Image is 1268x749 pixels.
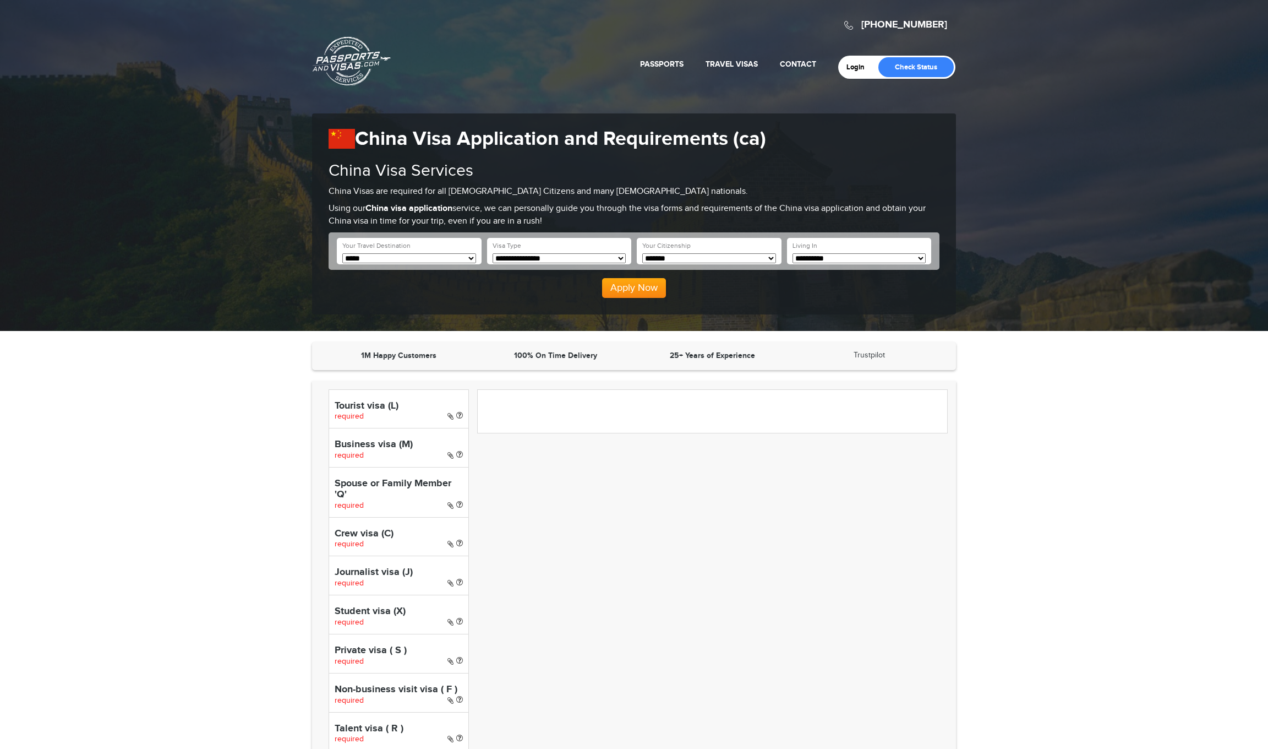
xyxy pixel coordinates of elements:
[313,36,391,86] a: Passports & [DOMAIN_NAME]
[861,19,947,31] a: [PHONE_NUMBER]
[335,529,463,540] h4: Crew visa (C)
[335,451,364,460] span: required
[342,241,411,251] label: Your Travel Destination
[792,241,817,251] label: Living In
[335,579,364,588] span: required
[335,645,463,656] h4: Private visa ( S )
[329,186,939,198] p: China Visas are required for all [DEMOGRAPHIC_DATA] Citizens and many [DEMOGRAPHIC_DATA] nationals.
[361,351,436,360] strong: 1M Happy Customers
[878,57,954,77] a: Check Status
[447,540,453,548] i: Paper Visa
[447,502,453,509] i: Paper Visa
[493,241,521,251] label: Visa Type
[447,579,453,587] i: Paper Visa
[854,351,885,360] a: Trustpilot
[514,351,597,360] strong: 100% On Time Delivery
[329,127,939,151] h1: China Visa Application and Requirements (ca)
[335,735,364,743] span: required
[335,412,364,421] span: required
[670,351,755,360] strong: 25+ Years of Experience
[640,59,684,69] a: Passports
[335,479,463,501] h4: Spouse or Family Member 'Q'
[706,59,758,69] a: Travel Visas
[447,618,453,626] i: Paper Visa
[780,59,816,69] a: Contact
[447,697,453,704] i: Paper Visa
[329,162,939,180] h2: China Visa Services
[447,413,453,420] i: Paper Visa
[335,657,364,666] span: required
[447,452,453,459] i: Paper Visa
[365,203,452,214] strong: China visa application
[335,501,364,510] span: required
[846,63,872,72] a: Login
[335,696,364,705] span: required
[335,401,463,412] h4: Tourist visa (L)
[335,540,364,549] span: required
[335,724,463,735] h4: Talent visa ( R )
[447,735,453,743] i: Paper Visa
[335,606,463,617] h4: Student visa (X)
[642,241,691,251] label: Your Citizenship
[335,685,463,696] h4: Non-business visit visa ( F )
[602,278,666,298] button: Apply Now
[335,567,463,578] h4: Journalist visa (J)
[447,658,453,665] i: Paper Visa
[335,439,463,451] h4: Business visa (M)
[335,618,364,627] span: required
[329,203,939,228] p: Using our service, we can personally guide you through the visa forms and requirements of the Chi...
